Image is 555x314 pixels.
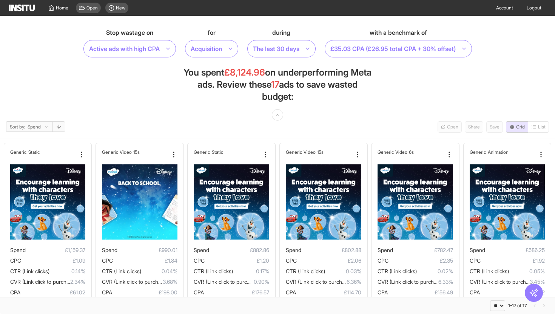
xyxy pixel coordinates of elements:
[378,149,414,155] h2: Generic_Video_6s
[194,289,204,295] span: CPA
[286,149,352,155] div: Generic_Video_15s
[388,256,453,265] span: £2.35
[378,247,393,253] span: Spend
[417,267,453,276] span: 0.02%
[10,247,26,253] span: Spend
[438,277,453,286] span: 6.33%
[112,288,177,297] span: £198.00
[485,246,545,255] span: £586.25
[271,79,279,90] span: 17
[254,277,269,286] span: 0.90%
[470,278,536,285] span: CVR (Link click to purchase)
[470,289,480,295] span: CPA
[10,278,76,285] span: CVR (Link click to purchase)
[194,247,209,253] span: Spend
[286,289,296,295] span: CPA
[506,121,528,133] button: Grid
[194,257,205,264] span: CPC
[470,149,536,155] div: Generic_Animation
[378,257,388,264] span: CPC
[56,5,68,11] span: Home
[183,67,372,103] h1: You spent on underperforming Meta ads. Review these ads to save wasted budget:
[70,277,85,286] span: 2.34%
[205,256,269,265] span: £1.20
[530,277,545,286] span: 3.45%
[528,121,549,133] span: Coming soon!
[470,149,509,155] h2: Generic_Animation
[301,246,361,255] span: £802.88
[388,288,453,297] span: £156.49
[86,5,98,11] span: Open
[486,121,503,133] span: Coming soon!
[102,289,112,295] span: CPA
[102,268,141,274] span: CTR (Link clicks)
[286,149,324,155] h2: Generic_Video_15s
[9,5,35,11] img: Logo
[21,256,86,265] span: £1.09
[438,121,462,133] button: Open
[470,268,509,274] span: CTR (Link clicks)
[272,28,290,37] span: during
[325,267,361,276] span: 0.03%
[465,121,483,133] span: Coming soon!
[233,267,269,276] span: 0.17%
[297,256,361,265] span: £2.06
[20,288,86,297] span: £61.02
[10,268,49,274] span: CTR (Link clicks)
[102,149,140,155] h2: Generic_Video_15s
[286,278,352,285] span: CVR (Link click to purchase)
[508,303,527,309] div: 1-17 of 17
[286,247,301,253] span: Spend
[481,256,545,265] span: £1.92
[113,256,177,265] span: £1.84
[10,257,21,264] span: CPC
[447,124,458,130] span: Open
[141,267,177,276] span: 0.04%
[470,257,481,264] span: CPC
[208,28,216,37] span: for
[117,246,177,255] span: £990.01
[49,267,86,276] span: 0.14%
[486,121,503,133] button: Save
[370,28,427,37] span: with a benchmark of
[224,67,265,78] span: £8,124.96
[102,257,113,264] span: CPC
[10,289,20,295] span: CPA
[10,149,40,155] h2: Generic_Static
[10,124,25,130] span: Sort by:
[347,277,361,286] span: 6.36%
[480,288,545,297] span: £195.42
[106,28,153,37] span: Stop wastage on
[509,267,545,276] span: 0.05%
[393,246,453,255] span: £782.47
[10,149,77,155] div: Generic_Static
[296,288,361,297] span: £114.70
[102,149,168,155] div: Generic_Video_15s
[286,257,297,264] span: CPC
[26,246,86,255] span: £1,159.37
[163,277,177,286] span: 3.68%
[194,278,260,285] span: CVR (Link click to purchase)
[102,278,168,285] span: CVR (Link click to purchase)
[194,149,223,155] h2: Generic_Static
[438,121,462,133] span: Coming soon!
[378,289,388,295] span: CPA
[378,149,444,155] div: Generic_Video_6s
[102,247,117,253] span: Spend
[470,247,485,253] span: Spend
[378,268,417,274] span: CTR (Link clicks)
[209,246,269,255] span: £882.86
[116,5,125,11] span: New
[286,268,325,274] span: CTR (Link clicks)
[465,121,483,133] button: Share
[516,124,525,130] span: Grid
[194,268,233,274] span: CTR (Link clicks)
[194,149,260,155] div: Generic_Static
[378,278,444,285] span: CVR (Link click to purchase)
[204,288,269,297] span: £176.57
